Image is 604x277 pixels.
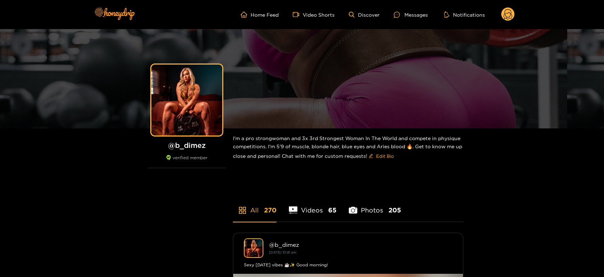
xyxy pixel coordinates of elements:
[241,11,279,18] a: Home Feed
[289,190,336,222] li: Videos
[269,242,452,248] div: @ b_dimez
[367,150,395,162] button: editEdit Bio
[233,190,276,222] li: All
[148,155,226,168] div: verified member
[244,261,452,268] div: Sexy [DATE] vibes ☕️✨ Good morning!
[238,206,247,215] span: appstore
[293,11,335,18] a: Video Shorts
[388,206,401,215] span: 205
[394,11,428,19] div: Messages
[233,128,463,167] div: I'm a pro strongwoman and 3x 3rd Strongest Woman In The World and compete in physique competition...
[369,154,373,159] span: edit
[376,153,394,160] span: Edit Bio
[293,11,303,18] span: video-camera
[349,12,380,18] a: Discover
[244,238,263,258] img: b_dimez
[349,190,401,222] li: Photos
[241,11,251,18] span: home
[148,141,226,150] h1: @ b_dimez
[328,206,336,215] span: 65
[442,11,487,18] button: Notifications
[269,250,296,254] small: [DATE] 10:41 am
[264,206,276,215] span: 270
